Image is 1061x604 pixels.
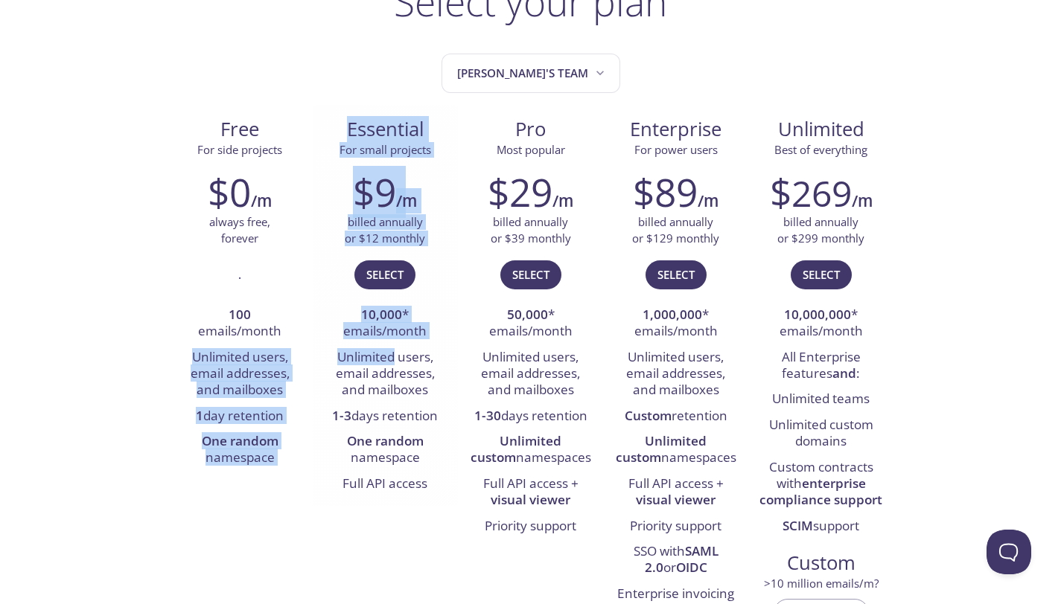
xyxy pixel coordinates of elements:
strong: 1-3 [332,407,351,424]
li: Unlimited users, email addresses, and mailboxes [614,345,737,404]
button: Siddhartha's team [442,54,620,93]
p: billed annually or $12 monthly [345,214,425,246]
h6: /m [852,188,873,213]
li: * emails/month [324,303,447,345]
h2: $9 [353,170,396,214]
span: Best of everything [774,142,867,157]
strong: enterprise compliance support [759,475,882,508]
strong: 100 [229,306,251,323]
p: always free, forever [209,214,270,246]
span: For side projects [197,142,282,157]
button: Select [500,260,561,289]
h6: /m [396,188,417,213]
span: For power users [634,142,718,157]
p: billed annually or $299 monthly [777,214,864,246]
strong: One random [202,432,278,449]
li: All Enterprise features : [759,345,882,388]
span: > 10 million emails/m? [764,576,879,591]
h2: $ [770,170,852,214]
span: Enterprise [615,117,736,142]
li: Full API access [324,472,447,497]
strong: Custom [625,407,672,424]
button: Select [791,260,852,289]
span: Select [803,265,840,284]
span: Unlimited [778,116,864,142]
li: Full API access + [614,472,737,514]
strong: OIDC [676,559,707,576]
li: namespace [324,429,447,472]
li: Unlimited users, email addresses, and mailboxes [469,345,592,404]
p: billed annually or $129 monthly [632,214,719,246]
li: Unlimited users, email addresses, and mailboxes [324,345,447,404]
span: 269 [791,169,852,217]
li: namespace [179,429,302,472]
li: Unlimited custom domains [759,413,882,455]
li: days retention [324,404,447,429]
h2: $89 [633,170,698,214]
span: Essential [325,117,446,142]
span: Most popular [497,142,565,157]
strong: 10,000 [361,306,402,323]
li: days retention [469,404,592,429]
span: Select [657,265,695,284]
strong: SCIM [783,517,813,534]
li: emails/month [179,303,302,345]
span: Select [366,265,404,284]
li: namespaces [469,429,592,472]
h6: /m [552,188,573,213]
strong: 1 [196,407,203,424]
span: Free [179,117,301,142]
li: * emails/month [759,303,882,345]
li: Unlimited teams [759,387,882,412]
span: For small projects [340,142,431,157]
iframe: Help Scout Beacon - Open [987,530,1031,574]
li: namespaces [614,429,737,472]
li: Full API access + [469,472,592,514]
li: * emails/month [614,303,737,345]
li: SSO with or [614,539,737,582]
span: [PERSON_NAME]'s team [457,63,608,83]
span: Custom [760,550,882,576]
li: * emails/month [469,303,592,345]
strong: 10,000,000 [784,306,851,323]
strong: visual viewer [491,491,570,508]
h6: /m [251,188,272,213]
p: billed annually or $39 monthly [491,214,571,246]
li: day retention [179,404,302,429]
li: Custom contracts with [759,455,882,514]
span: Pro [470,117,591,142]
strong: 1-30 [474,407,501,424]
h6: /m [698,188,719,213]
li: Unlimited users, email addresses, and mailboxes [179,345,302,404]
li: Priority support [614,514,737,539]
strong: Unlimited custom [471,432,562,466]
li: retention [614,404,737,429]
strong: Unlimited custom [616,432,707,466]
strong: 50,000 [507,306,548,323]
button: Select [646,260,707,289]
li: Priority support [469,514,592,539]
h2: $29 [488,170,552,214]
button: Select [354,260,415,289]
li: support [759,514,882,539]
span: Select [512,265,549,284]
strong: and [832,364,856,382]
h2: $0 [208,170,251,214]
strong: visual viewer [636,491,716,508]
strong: One random [347,432,424,449]
strong: 1,000,000 [643,306,702,323]
strong: SAML 2.0 [645,542,719,576]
